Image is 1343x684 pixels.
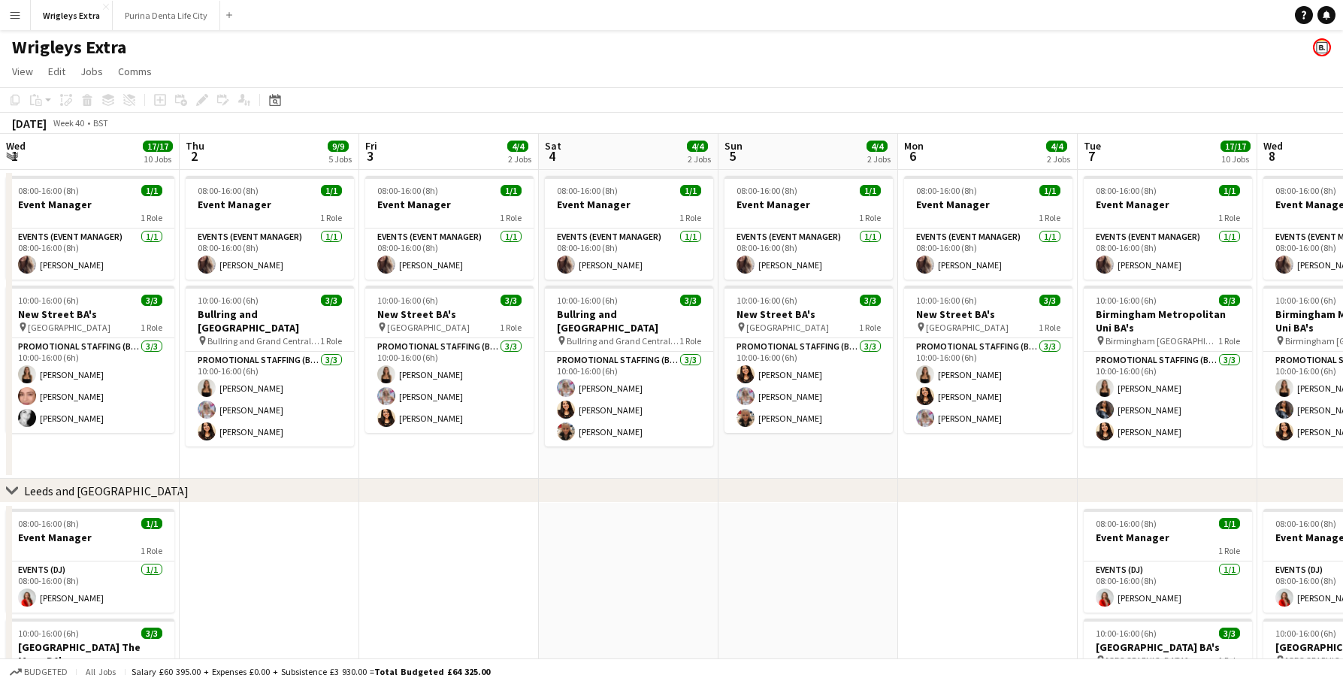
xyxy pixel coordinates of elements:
[1218,212,1240,223] span: 1 Role
[1219,185,1240,196] span: 1/1
[80,65,103,78] span: Jobs
[1084,531,1252,544] h3: Event Manager
[186,198,354,211] h3: Event Manager
[6,640,174,667] h3: [GEOGRAPHIC_DATA] The Moor BA's
[926,322,1009,333] span: [GEOGRAPHIC_DATA]
[1275,185,1336,196] span: 08:00-16:00 (8h)
[867,141,888,152] span: 4/4
[144,153,172,165] div: 10 Jobs
[500,322,522,333] span: 1 Role
[557,295,618,306] span: 10:00-16:00 (6h)
[141,545,162,556] span: 1 Role
[6,338,174,433] app-card-role: Promotional Staffing (Brand Ambassadors)3/310:00-16:00 (6h)[PERSON_NAME][PERSON_NAME][PERSON_NAME]
[1039,295,1060,306] span: 3/3
[374,666,490,677] span: Total Budgeted £64 325.00
[363,147,377,165] span: 3
[724,286,893,433] app-job-card: 10:00-16:00 (6h)3/3New Street BA's [GEOGRAPHIC_DATA]1 RolePromotional Staffing (Brand Ambassadors...
[6,509,174,613] app-job-card: 08:00-16:00 (8h)1/1Event Manager1 RoleEvents (DJ)1/108:00-16:00 (8h)[PERSON_NAME]
[321,185,342,196] span: 1/1
[141,322,162,333] span: 1 Role
[1220,141,1251,152] span: 17/17
[365,338,534,433] app-card-role: Promotional Staffing (Brand Ambassadors)3/310:00-16:00 (6h)[PERSON_NAME][PERSON_NAME][PERSON_NAME]
[48,65,65,78] span: Edit
[6,286,174,433] app-job-card: 10:00-16:00 (6h)3/3New Street BA's [GEOGRAPHIC_DATA]1 RolePromotional Staffing (Brand Ambassadors...
[18,518,79,529] span: 08:00-16:00 (8h)
[867,153,891,165] div: 2 Jobs
[12,65,33,78] span: View
[1221,153,1250,165] div: 10 Jobs
[724,338,893,433] app-card-role: Promotional Staffing (Brand Ambassadors)3/310:00-16:00 (6h)[PERSON_NAME][PERSON_NAME][PERSON_NAME]
[1096,628,1157,639] span: 10:00-16:00 (6h)
[198,295,259,306] span: 10:00-16:00 (6h)
[1313,38,1331,56] app-user-avatar: Bounce Activations Ltd
[1084,352,1252,446] app-card-role: Promotional Staffing (Brand Ambassadors)3/310:00-16:00 (6h)[PERSON_NAME][PERSON_NAME][PERSON_NAME]
[8,664,70,680] button: Budgeted
[328,141,349,152] span: 9/9
[118,65,152,78] span: Comms
[18,295,79,306] span: 10:00-16:00 (6h)
[186,176,354,280] div: 08:00-16:00 (8h)1/1Event Manager1 RoleEvents (Event Manager)1/108:00-16:00 (8h)[PERSON_NAME]
[724,176,893,280] app-job-card: 08:00-16:00 (8h)1/1Event Manager1 RoleEvents (Event Manager)1/108:00-16:00 (8h)[PERSON_NAME]
[1084,509,1252,613] div: 08:00-16:00 (8h)1/1Event Manager1 RoleEvents (DJ)1/108:00-16:00 (8h)[PERSON_NAME]
[1219,518,1240,529] span: 1/1
[198,185,259,196] span: 08:00-16:00 (8h)
[113,1,220,30] button: Purina Denta Life City
[1261,147,1283,165] span: 8
[904,176,1072,280] div: 08:00-16:00 (8h)1/1Event Manager1 RoleEvents (Event Manager)1/108:00-16:00 (8h)[PERSON_NAME]
[859,212,881,223] span: 1 Role
[328,153,352,165] div: 5 Jobs
[545,307,713,334] h3: Bullring and [GEOGRAPHIC_DATA]
[1275,295,1336,306] span: 10:00-16:00 (6h)
[904,139,924,153] span: Mon
[507,141,528,152] span: 4/4
[186,352,354,446] app-card-role: Promotional Staffing (Brand Ambassadors)3/310:00-16:00 (6h)[PERSON_NAME][PERSON_NAME][PERSON_NAME]
[24,483,189,498] div: Leeds and [GEOGRAPHIC_DATA]
[1096,185,1157,196] span: 08:00-16:00 (8h)
[365,286,534,433] app-job-card: 10:00-16:00 (6h)3/3New Street BA's [GEOGRAPHIC_DATA]1 RolePromotional Staffing (Brand Ambassadors...
[112,62,158,81] a: Comms
[1084,286,1252,446] div: 10:00-16:00 (6h)3/3Birmingham Metropolitan Uni BA's Birmingham [GEOGRAPHIC_DATA]1 RolePromotional...
[12,36,126,59] h1: Wrigleys Extra
[1219,295,1240,306] span: 3/3
[132,666,490,677] div: Salary £60 395.00 + Expenses £0.00 + Subsistence £3 930.00 =
[545,286,713,446] app-job-card: 10:00-16:00 (6h)3/3Bullring and [GEOGRAPHIC_DATA] Bullring and Grand Central BA's1 RolePromotiona...
[1084,640,1252,654] h3: [GEOGRAPHIC_DATA] BA's
[321,295,342,306] span: 3/3
[545,139,561,153] span: Sat
[724,229,893,280] app-card-role: Events (Event Manager)1/108:00-16:00 (8h)[PERSON_NAME]
[688,153,711,165] div: 2 Jobs
[1084,176,1252,280] app-job-card: 08:00-16:00 (8h)1/1Event Manager1 RoleEvents (Event Manager)1/108:00-16:00 (8h)[PERSON_NAME]
[1046,141,1067,152] span: 4/4
[557,185,618,196] span: 08:00-16:00 (8h)
[904,286,1072,433] app-job-card: 10:00-16:00 (6h)3/3New Street BA's [GEOGRAPHIC_DATA]1 RolePromotional Staffing (Brand Ambassadors...
[186,307,354,334] h3: Bullring and [GEOGRAPHIC_DATA]
[1039,185,1060,196] span: 1/1
[1275,518,1336,529] span: 08:00-16:00 (8h)
[141,295,162,306] span: 3/3
[6,198,174,211] h3: Event Manager
[916,295,977,306] span: 10:00-16:00 (6h)
[1275,628,1336,639] span: 10:00-16:00 (6h)
[737,295,797,306] span: 10:00-16:00 (6h)
[143,141,173,152] span: 17/17
[6,531,174,544] h3: Event Manager
[42,62,71,81] a: Edit
[18,628,79,639] span: 10:00-16:00 (6h)
[12,116,47,131] div: [DATE]
[141,185,162,196] span: 1/1
[501,185,522,196] span: 1/1
[6,176,174,280] app-job-card: 08:00-16:00 (8h)1/1Event Manager1 RoleEvents (Event Manager)1/108:00-16:00 (8h)[PERSON_NAME]
[543,147,561,165] span: 4
[500,212,522,223] span: 1 Role
[6,229,174,280] app-card-role: Events (Event Manager)1/108:00-16:00 (8h)[PERSON_NAME]
[28,322,110,333] span: [GEOGRAPHIC_DATA]
[1084,307,1252,334] h3: Birmingham Metropolitan Uni BA's
[1263,139,1283,153] span: Wed
[724,139,743,153] span: Sun
[1084,229,1252,280] app-card-role: Events (Event Manager)1/108:00-16:00 (8h)[PERSON_NAME]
